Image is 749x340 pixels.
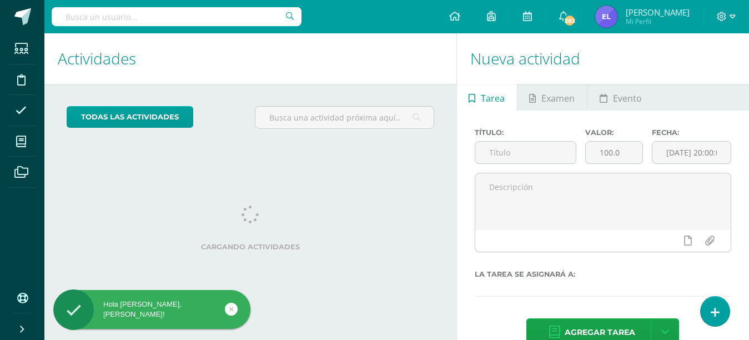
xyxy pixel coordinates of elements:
span: Examen [541,85,575,112]
label: La tarea se asignará a: [475,270,731,278]
label: Título: [475,128,576,137]
h1: Nueva actividad [470,33,736,84]
input: Fecha de entrega [652,142,731,163]
img: ef35b1a0aae168ecd22398b5b60057ec.png [595,6,617,28]
h1: Actividades [58,33,443,84]
a: Examen [517,84,587,111]
input: Busca un usuario... [52,7,301,26]
label: Valor: [585,128,643,137]
a: Tarea [457,84,517,111]
a: Evento [587,84,654,111]
span: [PERSON_NAME] [626,7,690,18]
span: 383 [564,14,576,27]
input: Puntos máximos [586,142,642,163]
a: todas las Actividades [67,106,193,128]
input: Busca una actividad próxima aquí... [255,107,434,128]
span: Evento [613,85,642,112]
div: Hola [PERSON_NAME], [PERSON_NAME]! [53,299,250,319]
span: Mi Perfil [626,17,690,26]
span: Tarea [481,85,505,112]
label: Cargando actividades [67,243,434,251]
input: Título [475,142,576,163]
label: Fecha: [652,128,731,137]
